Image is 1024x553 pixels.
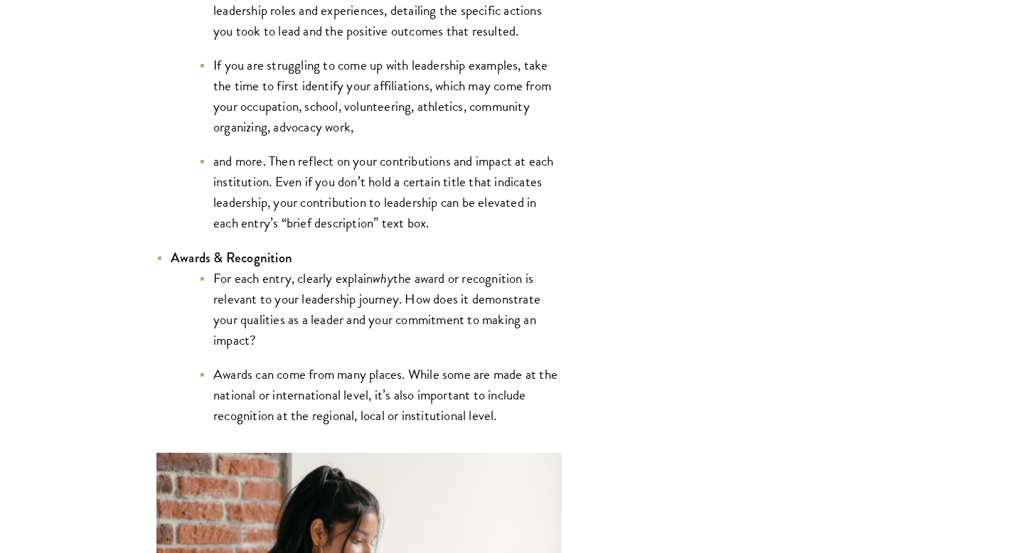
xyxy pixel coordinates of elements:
[171,248,292,267] strong: Awards & Recognition
[199,151,562,233] li: and more. Then reflect on your contributions and impact at each institution. Even if you don’t ho...
[199,268,562,350] li: For each entry, clearly explain the award or recognition is relevant to your leadership journey. ...
[199,55,562,137] li: If you are struggling to come up with leadership examples, take the time to first identify your a...
[373,268,393,289] em: why
[199,364,562,426] li: Awards can come from many places. While some are made at the national or international level, it’...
